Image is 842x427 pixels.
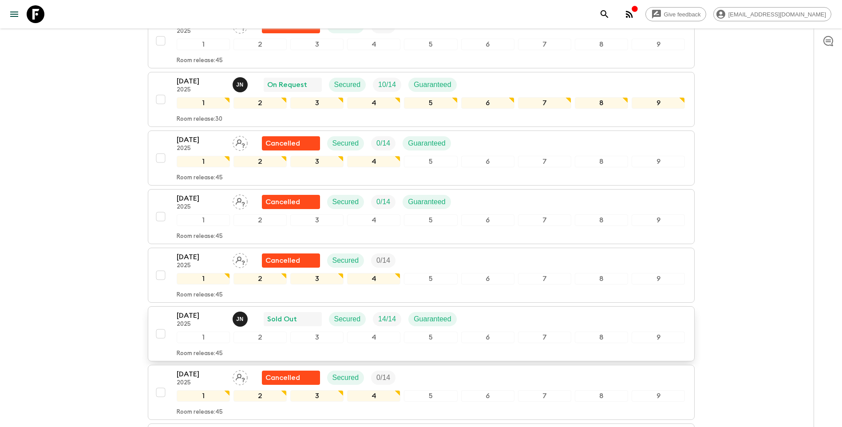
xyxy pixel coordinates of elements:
p: Room release: 30 [177,116,222,123]
p: 0 / 14 [376,255,390,266]
p: [DATE] [177,310,225,321]
p: Cancelled [265,255,300,266]
p: Room release: 45 [177,409,223,416]
span: Assign pack leader [233,138,248,146]
div: Secured [327,195,364,209]
p: 2025 [177,28,225,35]
div: 4 [347,39,400,50]
button: [DATE]2025Assign pack leaderFlash Pack cancellationSecuredTrip Fill123456789Room release:45 [148,248,695,303]
button: JN [233,77,249,92]
div: 3 [290,390,344,402]
div: Flash Pack cancellation [262,136,320,150]
button: [DATE]2025Janita NurmiOn RequestSecuredTrip FillGuaranteed123456789Room release:30 [148,72,695,127]
div: 9 [632,332,685,343]
p: Secured [334,79,361,90]
p: 2025 [177,321,225,328]
p: [DATE] [177,252,225,262]
div: 9 [632,156,685,167]
div: 5 [404,273,457,285]
p: Room release: 45 [177,292,223,299]
div: Trip Fill [373,312,401,326]
div: 2 [233,156,287,167]
div: 4 [347,390,400,402]
div: 5 [404,214,457,226]
div: 7 [518,273,571,285]
div: 3 [290,273,344,285]
div: 3 [290,156,344,167]
div: 3 [290,97,344,109]
button: [DATE]2025Assign pack leaderFlash Pack cancellationSecuredTrip FillGuaranteed123456789Room releas... [148,130,695,186]
div: 8 [575,39,628,50]
p: [DATE] [177,369,225,380]
p: 0 / 14 [376,197,390,207]
div: 9 [632,214,685,226]
div: 7 [518,39,571,50]
p: 14 / 14 [378,314,396,324]
p: 2025 [177,380,225,387]
div: 6 [461,156,514,167]
div: Trip Fill [371,253,395,268]
button: [DATE]2025Assign pack leaderFlash Pack cancellationSecuredTrip FillGuaranteed123456789Room releas... [148,189,695,244]
span: Give feedback [659,11,706,18]
div: 9 [632,390,685,402]
p: Room release: 45 [177,174,223,182]
p: Guaranteed [414,79,451,90]
p: 2025 [177,87,225,94]
div: 8 [575,332,628,343]
div: 2 [233,273,287,285]
div: Flash Pack cancellation [262,195,320,209]
p: Guaranteed [408,138,446,149]
p: Guaranteed [408,197,446,207]
div: Secured [327,253,364,268]
div: 4 [347,97,400,109]
div: Trip Fill [373,78,401,92]
p: Secured [332,255,359,266]
p: 0 / 14 [376,372,390,383]
p: Guaranteed [414,314,451,324]
p: Room release: 45 [177,233,223,240]
div: 6 [461,332,514,343]
p: Cancelled [265,372,300,383]
div: 6 [461,390,514,402]
div: 3 [290,39,344,50]
div: 7 [518,97,571,109]
div: Flash Pack cancellation [262,253,320,268]
div: 2 [233,97,287,109]
div: [EMAIL_ADDRESS][DOMAIN_NAME] [713,7,831,21]
button: [DATE]2025Assign pack leaderFlash Pack cancellationSecuredTrip Fill123456789Room release:45 [148,13,695,68]
p: 2025 [177,262,225,269]
span: Assign pack leader [233,197,248,204]
p: 10 / 14 [378,79,396,90]
div: Secured [327,371,364,385]
div: Trip Fill [371,136,395,150]
div: 7 [518,156,571,167]
button: menu [5,5,23,23]
div: 6 [461,214,514,226]
div: 8 [575,273,628,285]
div: 5 [404,332,457,343]
p: On Request [267,79,307,90]
div: 7 [518,214,571,226]
div: 5 [404,39,457,50]
p: Secured [332,138,359,149]
p: 2025 [177,204,225,211]
div: 1 [177,97,230,109]
span: Assign pack leader [233,373,248,380]
div: 1 [177,156,230,167]
p: Secured [332,197,359,207]
div: 6 [461,273,514,285]
div: 4 [347,332,400,343]
a: Give feedback [645,7,706,21]
div: 8 [575,390,628,402]
div: Flash Pack cancellation [262,371,320,385]
button: [DATE]2025Janita NurmiSold OutSecuredTrip FillGuaranteed123456789Room release:45 [148,306,695,361]
p: Secured [334,314,361,324]
div: 3 [290,332,344,343]
div: 9 [632,97,685,109]
span: Assign pack leader [233,256,248,263]
div: 1 [177,332,230,343]
div: 5 [404,156,457,167]
div: Trip Fill [371,371,395,385]
div: 4 [347,156,400,167]
div: 3 [290,214,344,226]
